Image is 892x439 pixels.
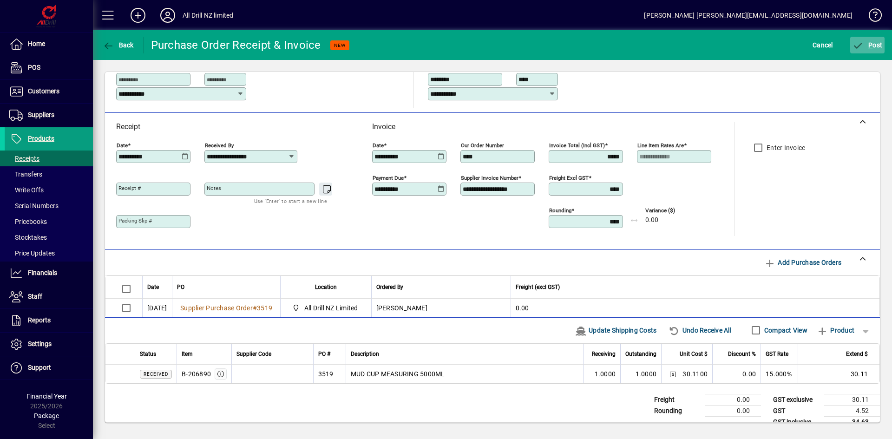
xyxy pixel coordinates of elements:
div: Date [147,282,167,292]
span: Serial Numbers [9,202,59,210]
td: Freight [649,394,705,405]
span: Received [144,372,168,377]
mat-label: Line item rates are [637,142,684,149]
td: 1.0000 [620,365,661,383]
a: Knowledge Base [862,2,880,32]
span: Receiving [592,349,616,359]
span: Reports [28,316,51,324]
button: Update Shipping Costs [571,322,661,339]
span: Variance ($) [645,208,701,214]
span: Outstanding [625,349,656,359]
span: Products [28,135,54,142]
div: [PERSON_NAME] [PERSON_NAME][EMAIL_ADDRESS][DOMAIN_NAME] [644,8,853,23]
span: Package [34,412,59,419]
span: Item [182,349,193,359]
span: POS [28,64,40,71]
a: Customers [5,80,93,103]
span: Date [147,282,159,292]
div: All Drill NZ limited [183,8,234,23]
mat-label: Supplier invoice number [461,175,518,181]
mat-label: Payment due [373,175,404,181]
mat-label: Freight excl GST [549,175,589,181]
span: Financial Year [26,393,67,400]
mat-label: Packing Slip # [118,217,152,224]
td: 0.00 [705,405,761,416]
span: P [868,41,872,49]
button: Back [100,37,136,53]
div: Freight (excl GST) [516,282,868,292]
span: Extend $ [846,349,868,359]
span: Undo Receive All [669,323,731,338]
span: ost [853,41,883,49]
td: [PERSON_NAME] [371,299,511,317]
a: Staff [5,285,93,308]
span: GST Rate [766,349,788,359]
div: Ordered By [376,282,506,292]
a: Price Updates [5,245,93,261]
div: PO [177,282,275,292]
span: Product [817,323,854,338]
span: Receipts [9,155,39,162]
td: GST [768,405,824,416]
span: All Drill NZ Limited [304,303,358,313]
span: Transfers [9,170,42,178]
mat-hint: Use 'Enter' to start a new line [254,196,327,206]
td: 0.00 [511,299,880,317]
span: Pricebooks [9,218,47,225]
mat-label: Date [117,142,128,149]
span: Support [28,364,51,371]
span: Customers [28,87,59,95]
span: Supplier Purchase Order [180,304,253,312]
td: GST inclusive [768,416,824,428]
span: Unit Cost $ [680,349,708,359]
a: Reports [5,309,93,332]
span: Add Purchase Orders [764,255,841,270]
span: Status [140,349,156,359]
button: Post [850,37,885,53]
td: MUD CUP MEASURING 5000ML [346,365,584,383]
label: Enter Invoice [765,143,805,152]
a: POS [5,56,93,79]
td: 34.63 [824,416,880,428]
span: Discount % [728,349,756,359]
a: Pricebooks [5,214,93,229]
td: Rounding [649,405,705,416]
span: Home [28,40,45,47]
a: Home [5,33,93,56]
mat-label: Our order number [461,142,504,149]
span: 0.00 [645,216,658,224]
mat-label: Received by [205,142,234,149]
span: Update Shipping Costs [575,323,657,338]
span: Settings [28,340,52,347]
span: 3519 [257,304,272,312]
span: Ordered By [376,282,403,292]
td: 3519 [313,365,346,383]
a: Serial Numbers [5,198,93,214]
td: 30.11 [798,365,879,383]
span: Price Updates [9,249,55,257]
a: Stocktakes [5,229,93,245]
span: 30.1100 [682,369,708,379]
button: Cancel [810,37,835,53]
span: Location [315,282,337,292]
a: Supplier Purchase Order#3519 [177,303,275,313]
a: Financials [5,262,93,285]
td: 0.00 [705,394,761,405]
a: Write Offs [5,182,93,198]
a: Transfers [5,166,93,182]
span: Freight (excl GST) [516,282,560,292]
mat-label: Receipt # [118,185,141,191]
a: Settings [5,333,93,356]
span: # [253,304,257,312]
span: NEW [334,42,346,48]
label: Compact View [762,326,807,335]
span: Cancel [813,38,833,52]
span: Write Offs [9,186,44,194]
a: Receipts [5,151,93,166]
span: Back [103,41,134,49]
span: Suppliers [28,111,54,118]
div: B-206890 [182,369,211,379]
span: PO [177,282,184,292]
mat-label: Date [373,142,384,149]
button: Product [812,322,859,339]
